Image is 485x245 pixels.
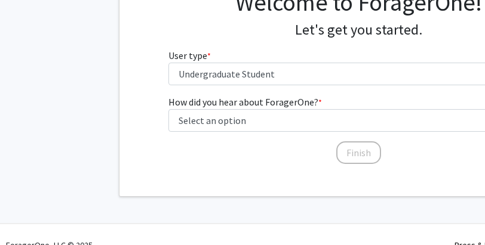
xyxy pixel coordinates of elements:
label: User type [168,48,211,63]
button: Finish [336,141,381,164]
label: How did you hear about ForagerOne? [168,95,322,109]
iframe: Chat [9,191,51,236]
